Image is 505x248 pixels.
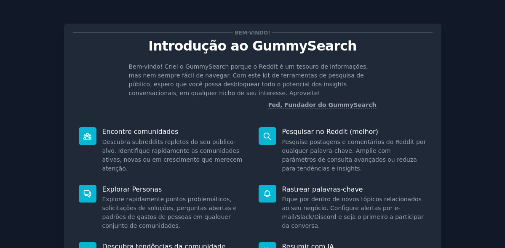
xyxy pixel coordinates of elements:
font: Rastrear palavras-chave [282,185,363,193]
font: Bem-vindo! [235,30,270,36]
font: Pesquisar no Reddit (melhor) [282,128,378,136]
font: Fique por dentro de novos tópicos relacionados ao seu negócio. Configure alertas por e-mail/Slack... [282,196,424,229]
font: Descubra subreddits repletos do seu público-alvo. Identifique rapidamente as comunidades ativas, ... [102,139,243,172]
a: Fed, Fundador do GummySearch [268,101,377,109]
font: - [266,101,268,108]
font: Fed, Fundador do GummySearch [268,101,377,108]
font: Explore rapidamente pontos problemáticos, solicitações de soluções, perguntas abertas e padrões d... [102,196,237,229]
font: Pesquise postagens e comentários do Reddit por qualquer palavra-chave. Amplie com parâmetros de c... [282,139,426,172]
font: Introdução ao GummySearch [148,38,356,53]
font: Explorar Personas [102,185,162,193]
font: Encontre comunidades [102,128,179,136]
font: Bem-vindo! Criei o GummySearch porque o Reddit é um tesouro de informações, mas nem sempre fácil ... [129,63,368,96]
